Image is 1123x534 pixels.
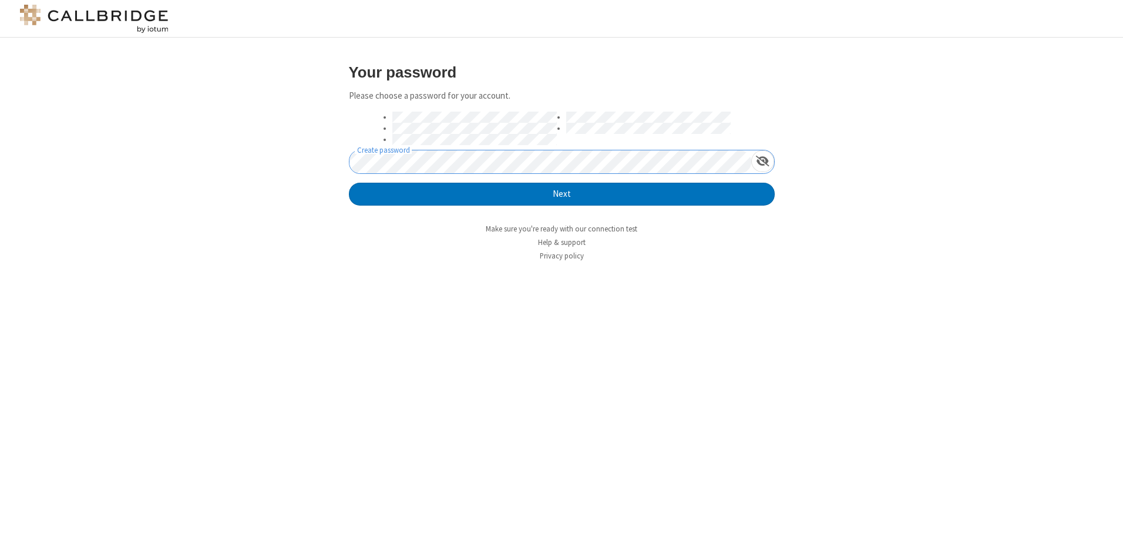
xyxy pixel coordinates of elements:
a: Help & support [538,237,586,247]
a: Make sure you're ready with our connection test [486,224,637,234]
input: Create password [349,150,751,173]
h3: Your password [349,64,775,80]
a: Privacy policy [540,251,584,261]
p: Please choose a password for your account. [349,89,775,103]
div: Show password [751,150,774,172]
button: Next [349,183,775,206]
img: logo@2x.png [18,5,170,33]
